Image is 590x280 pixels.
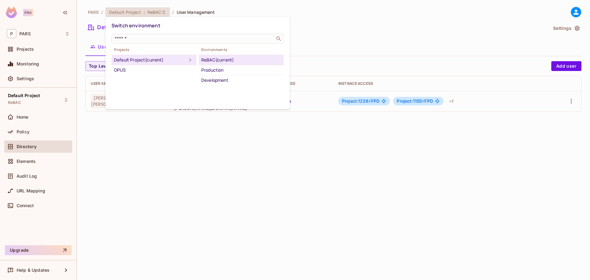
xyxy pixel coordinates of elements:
[114,66,194,74] div: OPUS
[114,56,187,64] div: Default Project (current)
[112,22,160,29] span: Switch environment
[199,47,284,52] span: Environments
[201,77,281,84] div: Development
[201,56,281,64] div: ReBAC (current)
[201,66,281,74] div: Production
[112,47,196,52] span: Projects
